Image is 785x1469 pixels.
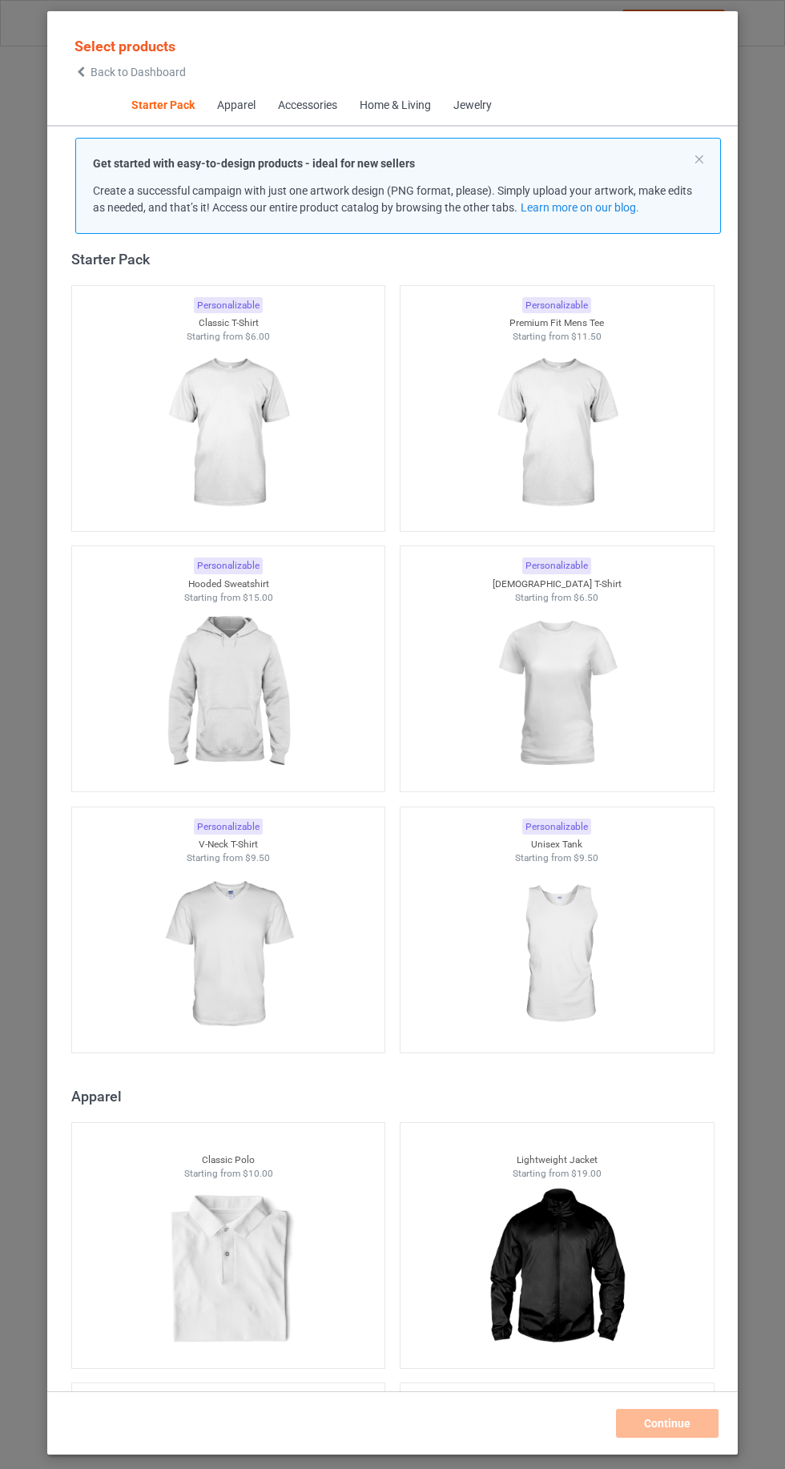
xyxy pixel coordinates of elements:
span: $10.00 [242,1168,272,1179]
img: regular.jpg [485,1181,628,1360]
span: Back to Dashboard [91,66,186,78]
div: Personalizable [194,297,263,314]
div: Personalizable [194,819,263,835]
span: $19.00 [571,1168,602,1179]
div: Lightweight Jacket [401,1153,714,1167]
a: Learn more on our blog. [520,201,638,214]
div: Classic T-Shirt [72,316,385,330]
span: $11.50 [571,331,602,342]
span: $9.50 [574,852,598,863]
div: V-Neck T-Shirt [72,838,385,851]
div: [DEMOGRAPHIC_DATA] T-Shirt [401,578,714,591]
span: $15.00 [242,592,272,603]
div: Apparel [216,98,255,114]
img: regular.jpg [485,865,628,1044]
span: $6.00 [245,331,270,342]
div: Starting from [401,1167,714,1181]
span: $9.50 [245,852,270,863]
div: Unisex Tank [401,838,714,851]
img: regular.jpg [156,344,300,523]
img: regular.jpg [485,604,628,783]
img: regular.jpg [485,344,628,523]
span: Starter Pack [119,87,205,125]
div: Starting from [401,330,714,344]
div: Classic Polo [72,1153,385,1167]
span: $6.50 [574,592,598,603]
div: Starting from [72,1167,385,1181]
div: Starting from [401,591,714,605]
div: Apparel [71,1087,722,1105]
div: Home & Living [359,98,430,114]
div: Starting from [72,330,385,344]
div: Starter Pack [71,250,722,268]
div: Personalizable [522,297,591,314]
div: Jewelry [453,98,491,114]
div: Personalizable [194,557,263,574]
strong: Get started with easy-to-design products - ideal for new sellers [93,157,415,170]
div: Starting from [72,591,385,605]
img: regular.jpg [156,604,300,783]
span: Create a successful campaign with just one artwork design (PNG format, please). Simply upload you... [93,184,692,214]
div: Hooded Sweatshirt [72,578,385,591]
div: Personalizable [522,819,591,835]
div: Accessories [277,98,336,114]
span: Select products [74,38,175,54]
div: Premium Fit Mens Tee [401,316,714,330]
img: regular.jpg [156,1181,300,1360]
div: Starting from [72,851,385,865]
div: Personalizable [522,557,591,574]
img: regular.jpg [156,865,300,1044]
div: Starting from [401,851,714,865]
